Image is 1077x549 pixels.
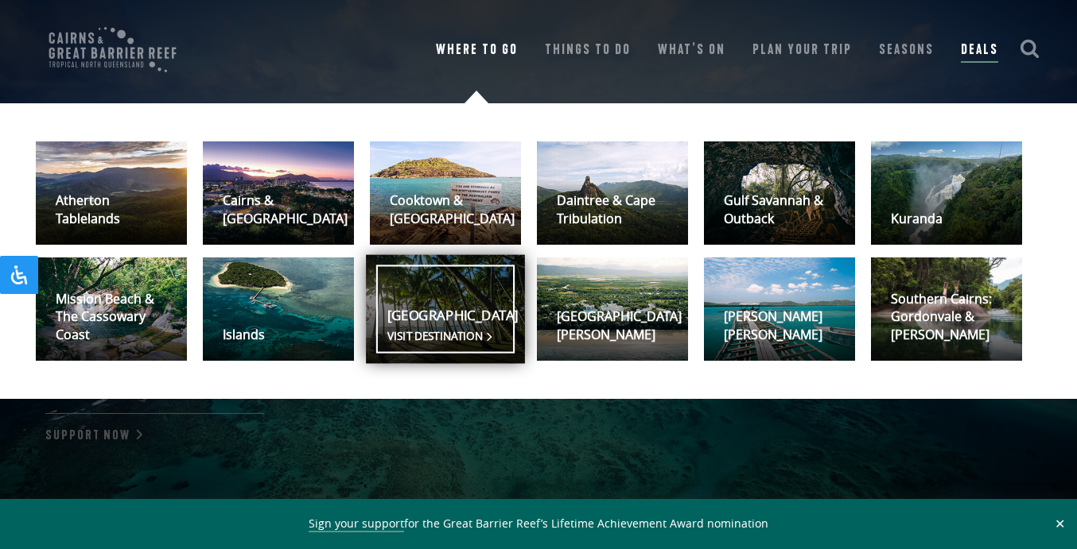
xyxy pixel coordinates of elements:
a: Atherton TablelandsVisit destination [36,141,187,245]
a: Sign your support [309,516,404,532]
a: IslandsVisit destination [203,257,354,361]
a: Gulf Savannah & OutbackVisit destination [704,141,855,245]
a: Cooktown & [GEOGRAPHIC_DATA]Visit destination [370,141,521,245]
a: Mission Beach & The Cassowary CoastVisit destination [36,257,187,361]
a: [GEOGRAPHIC_DATA][PERSON_NAME]Visit destination [537,257,688,361]
a: [PERSON_NAME] [PERSON_NAME]Visit destination [704,257,855,361]
span: for the Great Barrier Reef’s Lifetime Achievement Award nomination [309,516,768,532]
a: Things To Do [545,39,631,61]
a: KurandaVisit destination [871,141,1022,245]
a: Southern Cairns: Gordonvale & [PERSON_NAME]Visit destination [871,257,1022,361]
a: [GEOGRAPHIC_DATA]Visit destination [366,255,525,364]
a: What’s On [658,39,725,61]
a: Deals [961,39,998,63]
a: Daintree & Cape TribulationVisit destination [537,141,688,245]
button: Close [1051,516,1069,531]
a: Where To Go [436,39,518,61]
a: Plan Your Trip [752,39,852,61]
svg: Open Accessibility Panel [10,265,29,284]
a: Cairns & [GEOGRAPHIC_DATA]Visit destination [203,141,354,245]
a: Seasons [879,39,934,61]
img: CGBR-TNQ_dual-logo.svg [37,16,188,83]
